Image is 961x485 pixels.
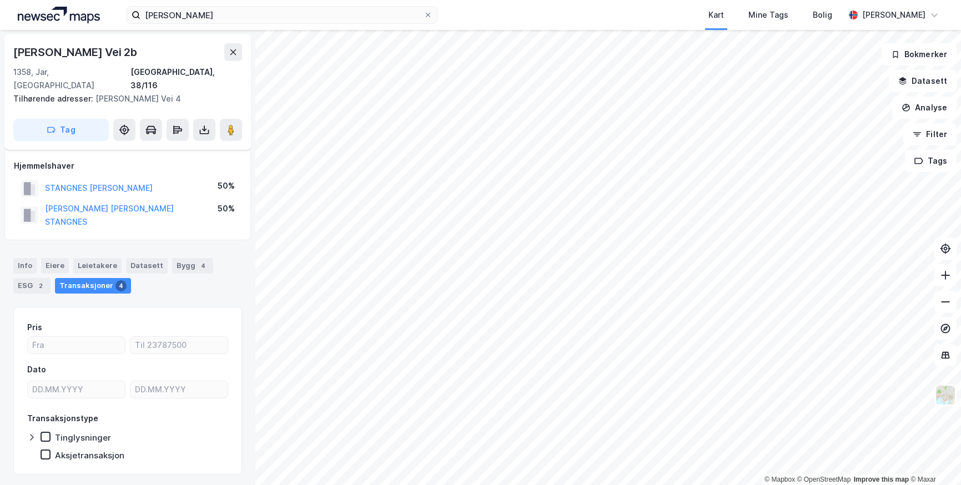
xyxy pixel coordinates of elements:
[903,123,957,145] button: Filter
[130,381,228,398] input: DD.MM.YYYY
[708,8,724,22] div: Kart
[862,8,925,22] div: [PERSON_NAME]
[172,258,213,274] div: Bygg
[27,321,42,334] div: Pris
[813,8,832,22] div: Bolig
[18,7,100,23] img: logo.a4113a55bc3d86da70a041830d287a7e.svg
[218,202,235,215] div: 50%
[130,337,228,353] input: Til 23787500
[28,381,125,398] input: DD.MM.YYYY
[41,258,69,274] div: Eiere
[130,65,242,92] div: [GEOGRAPHIC_DATA], 38/116
[905,150,957,172] button: Tags
[13,92,233,105] div: [PERSON_NAME] Vei 4
[55,450,124,461] div: Aksjetransaksjon
[27,363,46,376] div: Dato
[13,278,51,294] div: ESG
[115,280,127,291] div: 4
[198,260,209,271] div: 4
[748,8,788,22] div: Mine Tags
[764,476,795,483] a: Mapbox
[882,43,957,65] button: Bokmerker
[889,70,957,92] button: Datasett
[28,337,125,353] input: Fra
[218,179,235,193] div: 50%
[27,412,98,425] div: Transaksjonstype
[13,119,109,141] button: Tag
[73,258,122,274] div: Leietakere
[935,385,956,406] img: Z
[797,476,851,483] a: OpenStreetMap
[126,258,168,274] div: Datasett
[892,97,957,119] button: Analyse
[13,94,95,103] span: Tilhørende adresser:
[13,43,139,61] div: [PERSON_NAME] Vei 2b
[14,159,241,173] div: Hjemmelshaver
[13,65,130,92] div: 1358, Jar, [GEOGRAPHIC_DATA]
[13,258,37,274] div: Info
[55,432,111,443] div: Tinglysninger
[140,7,424,23] input: Søk på adresse, matrikkel, gårdeiere, leietakere eller personer
[854,476,909,483] a: Improve this map
[35,280,46,291] div: 2
[55,278,131,294] div: Transaksjoner
[905,432,961,485] iframe: Chat Widget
